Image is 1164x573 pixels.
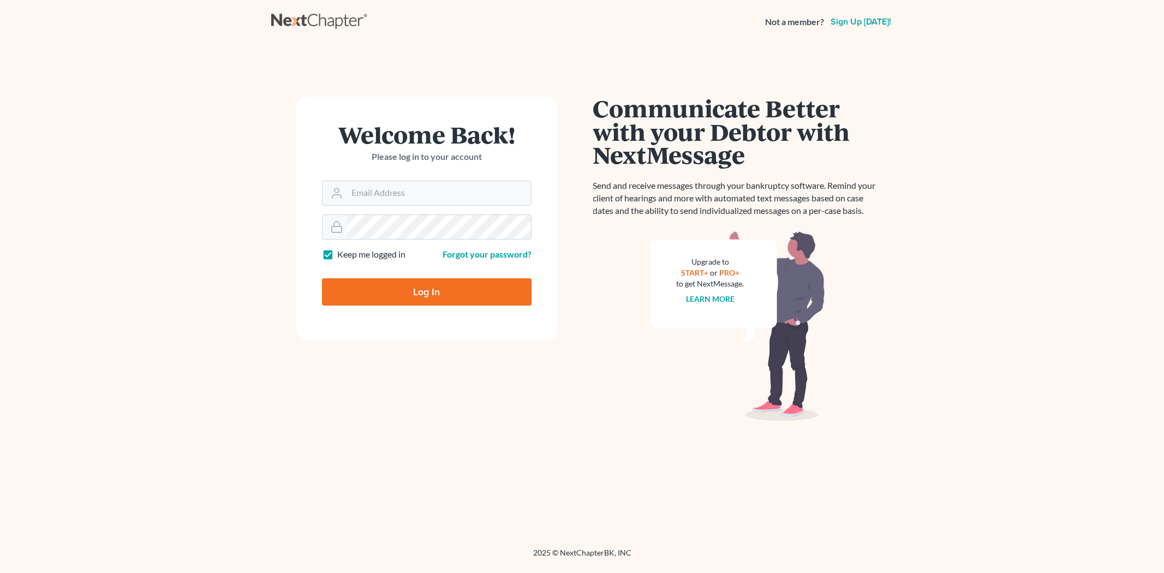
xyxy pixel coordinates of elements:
[322,151,532,163] p: Please log in to your account
[347,181,531,205] input: Email Address
[710,268,718,277] span: or
[322,123,532,146] h1: Welcome Back!
[322,278,532,306] input: Log In
[677,256,744,267] div: Upgrade to
[677,278,744,289] div: to get NextMessage.
[271,547,893,567] div: 2025 © NextChapterBK, INC
[337,248,405,261] label: Keep me logged in
[686,294,735,303] a: Learn more
[593,97,882,166] h1: Communicate Better with your Debtor with NextMessage
[681,268,708,277] a: START+
[765,16,824,28] strong: Not a member?
[443,249,532,259] a: Forgot your password?
[719,268,739,277] a: PRO+
[593,180,882,217] p: Send and receive messages through your bankruptcy software. Remind your client of hearings and mo...
[828,17,893,26] a: Sign up [DATE]!
[650,230,825,421] img: nextmessage_bg-59042aed3d76b12b5cd301f8e5b87938c9018125f34e5fa2b7a6b67550977c72.svg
